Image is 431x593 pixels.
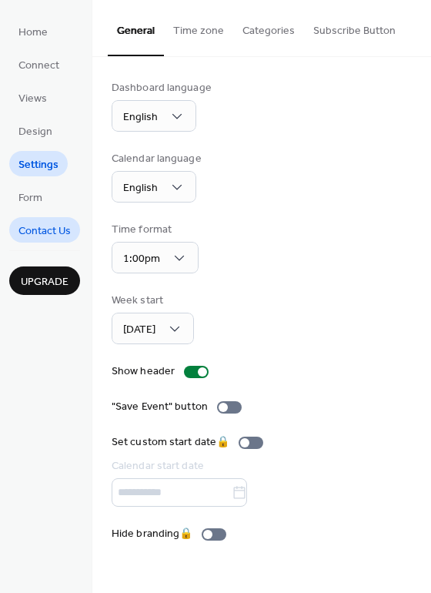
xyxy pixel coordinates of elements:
a: Connect [9,52,68,77]
a: Contact Us [9,217,80,243]
a: Design [9,118,62,143]
a: Settings [9,151,68,176]
div: "Save Event" button [112,399,208,415]
span: English [123,178,158,199]
span: Settings [18,157,58,173]
span: Form [18,190,42,206]
span: 1:00pm [123,249,160,270]
span: Home [18,25,48,41]
a: Form [9,184,52,209]
div: Show header [112,364,175,380]
span: Views [18,91,47,107]
div: Calendar language [112,151,202,167]
a: Views [9,85,56,110]
div: Week start [112,293,191,309]
span: Contact Us [18,223,71,240]
span: English [123,107,158,128]
span: Design [18,124,52,140]
button: Upgrade [9,266,80,295]
span: Connect [18,58,59,74]
div: Dashboard language [112,80,212,96]
div: Time format [112,222,195,238]
span: [DATE] [123,320,155,340]
span: Upgrade [21,274,68,290]
a: Home [9,18,57,44]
